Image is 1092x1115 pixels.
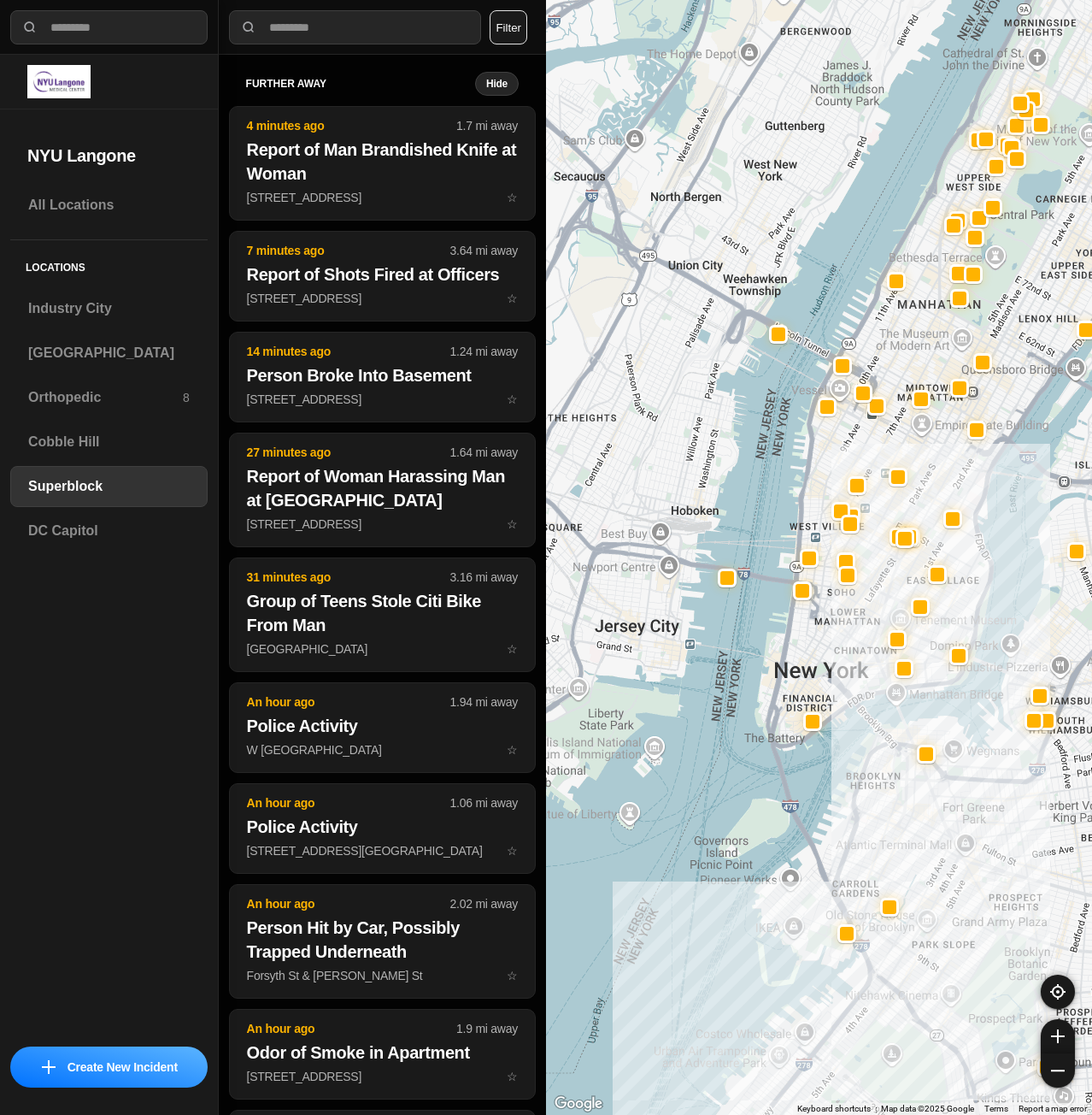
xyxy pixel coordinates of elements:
[247,1041,518,1065] h2: Odor of Smoke in Apartment
[797,1103,871,1115] button: Keyboard shortcuts
[247,290,518,307] p: [STREET_ADDRESS]
[27,65,91,98] img: logo
[247,1020,456,1037] p: An hour ago
[240,19,257,36] img: search
[247,138,518,186] h2: Report of Man Brandished Knife at Woman
[247,263,518,286] h2: Report of Shots Fired at Officers
[507,1070,518,1083] span: star
[10,333,208,374] a: [GEOGRAPHIC_DATA]
[229,682,536,773] button: An hour ago1.94 mi awayPolice ActivityW [GEOGRAPHIC_DATA]star
[247,242,450,259] p: 7 minutes ago
[28,521,190,541] h3: DC Capitol
[247,916,518,964] h2: Person Hit by Car, Possibly Trapped Underneath
[10,240,208,288] h5: Locations
[10,466,208,507] a: Superblock
[229,332,536,422] button: 14 minutes ago1.24 mi awayPerson Broke Into Basement[STREET_ADDRESS]star
[247,189,518,206] p: [STREET_ADDRESS]
[1041,1019,1075,1053] button: zoom-in
[247,895,450,912] p: An hour ago
[229,516,536,531] a: 27 minutes ago1.64 mi awayReport of Woman Harassing Man at [GEOGRAPHIC_DATA][STREET_ADDRESS]star
[507,191,518,204] span: star
[490,10,527,44] button: Filter
[229,1009,536,1100] button: An hour ago1.9 mi awayOdor of Smoke in Apartment[STREET_ADDRESS]star
[229,843,536,858] a: An hour ago1.06 mi awayPolice Activity[STREET_ADDRESS][GEOGRAPHIC_DATA]star
[10,185,208,226] a: All Locations
[229,433,536,547] button: 27 minutes ago1.64 mi awayReport of Woman Harassing Man at [GEOGRAPHIC_DATA][STREET_ADDRESS]star
[247,967,518,984] p: Forsyth St & [PERSON_NAME] St
[1041,1053,1075,1088] button: zoom-out
[229,106,536,221] button: 4 minutes ago1.7 mi awayReport of Man Brandished Knife at Woman[STREET_ADDRESS]star
[247,794,450,811] p: An hour ago
[984,1104,1008,1113] a: Terms (opens in new tab)
[42,1060,56,1074] img: icon
[229,1069,536,1083] a: An hour ago1.9 mi awayOdor of Smoke in Apartment[STREET_ADDRESS]star
[550,1093,607,1115] a: Open this area in Google Maps (opens a new window)
[247,693,450,711] p: An hour ago
[450,569,518,586] p: 3.16 mi away
[247,640,518,658] p: [GEOGRAPHIC_DATA]
[507,642,518,656] span: star
[247,842,518,859] p: [STREET_ADDRESS][GEOGRAPHIC_DATA]
[507,969,518,982] span: star
[247,464,518,512] h2: Report of Woman Harassing Man at [GEOGRAPHIC_DATA]
[229,557,536,672] button: 31 minutes ago3.16 mi awayGroup of Teens Stole Citi Bike From Man[GEOGRAPHIC_DATA]star
[28,476,190,497] h3: Superblock
[550,1093,607,1115] img: Google
[28,343,190,363] h3: [GEOGRAPHIC_DATA]
[229,968,536,982] a: An hour ago2.02 mi awayPerson Hit by Car, Possibly Trapped UnderneathForsyth St & [PERSON_NAME] S...
[229,231,536,322] button: 7 minutes ago3.64 mi awayReport of Shots Fired at Officers[STREET_ADDRESS]star
[27,144,191,168] h2: NYU Langone
[247,741,518,758] p: W [GEOGRAPHIC_DATA]
[450,693,518,711] p: 1.94 mi away
[68,1059,178,1076] p: Create New Incident
[28,298,190,319] h3: Industry City
[1051,1029,1065,1043] img: zoom-in
[229,392,536,406] a: 14 minutes ago1.24 mi awayPerson Broke Into Basement[STREET_ADDRESS]star
[10,1047,208,1088] button: iconCreate New Incident
[1019,1104,1087,1113] a: Report a map error
[247,117,456,134] p: 4 minutes ago
[507,844,518,858] span: star
[450,794,518,811] p: 1.06 mi away
[1051,1064,1065,1077] img: zoom-out
[28,432,190,452] h3: Cobble Hill
[247,589,518,637] h2: Group of Teens Stole Citi Bike From Man
[247,343,450,360] p: 14 minutes ago
[1041,975,1075,1009] button: recenter
[507,517,518,531] span: star
[507,292,518,305] span: star
[10,377,208,418] a: Orthopedic8
[247,391,518,408] p: [STREET_ADDRESS]
[10,422,208,463] a: Cobble Hill
[450,444,518,461] p: 1.64 mi away
[247,714,518,738] h2: Police Activity
[450,895,518,912] p: 2.02 mi away
[247,569,450,586] p: 31 minutes ago
[247,516,518,533] p: [STREET_ADDRESS]
[229,742,536,757] a: An hour ago1.94 mi awayPolice ActivityW [GEOGRAPHIC_DATA]star
[246,77,475,91] h5: further away
[247,363,518,387] h2: Person Broke Into Basement
[507,743,518,757] span: star
[28,195,190,215] h3: All Locations
[247,1068,518,1085] p: [STREET_ADDRESS]
[456,117,518,134] p: 1.7 mi away
[450,343,518,360] p: 1.24 mi away
[10,510,208,552] a: DC Capitol
[229,641,536,656] a: 31 minutes ago3.16 mi awayGroup of Teens Stole Citi Bike From Man[GEOGRAPHIC_DATA]star
[10,288,208,329] a: Industry City
[21,19,38,36] img: search
[229,291,536,305] a: 7 minutes ago3.64 mi awayReport of Shots Fired at Officers[STREET_ADDRESS]star
[28,387,183,408] h3: Orthopedic
[507,392,518,406] span: star
[183,389,190,406] p: 8
[475,72,519,96] button: Hide
[247,815,518,839] h2: Police Activity
[229,884,536,999] button: An hour ago2.02 mi awayPerson Hit by Car, Possibly Trapped UnderneathForsyth St & [PERSON_NAME] S...
[229,783,536,874] button: An hour ago1.06 mi awayPolice Activity[STREET_ADDRESS][GEOGRAPHIC_DATA]star
[450,242,518,259] p: 3.64 mi away
[1050,984,1066,1000] img: recenter
[456,1020,518,1037] p: 1.9 mi away
[486,77,508,91] small: Hide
